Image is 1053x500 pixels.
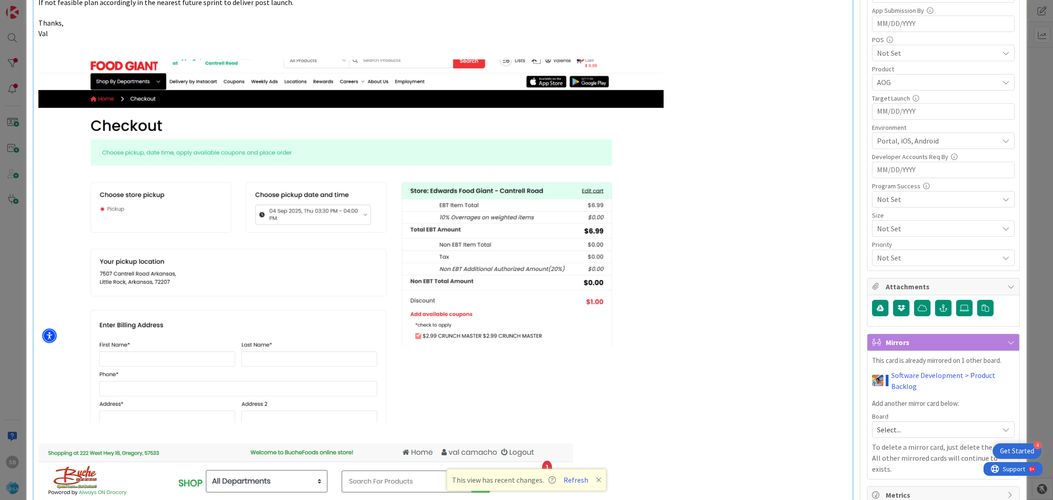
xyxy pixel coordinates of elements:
p: To delete a mirror card, just delete the card. All other mirrored cards will continue to exists. [872,441,1015,474]
span: Val [38,29,48,38]
span: Board [872,413,888,420]
div: 4 [1033,441,1042,449]
div: 9+ [46,4,51,11]
div: Target Launch [872,95,1015,101]
span: Not Set [877,48,999,59]
img: edbsna7c6235128f5f05fda80fda83786ef6926027235c87eef52cd8c25225bd70cfc88779267247aba93da75d687168d... [38,59,664,423]
div: Environment [872,124,1015,131]
span: Not Set [877,251,994,264]
button: Refresh [560,474,591,486]
div: Developer Accounts Req By [872,154,1015,160]
span: Mirrors [886,337,1003,348]
span: AOG [877,77,999,88]
input: MM/DD/YYYY [877,16,1010,32]
span: Not Set [877,222,994,235]
input: MM/DD/YYYY [877,104,1010,119]
div: Size [872,212,1015,218]
span: Support [19,1,42,12]
div: POS [872,37,1015,43]
span: Not Set [877,194,999,205]
a: Software Development > Product Backlog [891,370,1015,392]
span: Portal, iOS, Android [877,135,999,146]
img: JK [872,375,883,386]
div: Program Success [872,183,1015,189]
div: Get Started [1000,447,1034,456]
div: App Submission By [872,7,1015,14]
p: This card is already mirrored on 1 other board. [872,356,1015,366]
div: Open Get Started checklist, remaining modules: 4 [993,443,1042,459]
span: Select... [877,423,994,436]
span: Thanks, [38,18,64,27]
input: MM/DD/YYYY [877,162,1010,178]
div: Priority [872,241,1015,248]
span: Attachments [886,281,1003,292]
span: This view has recent changes. [452,474,556,485]
div: Product [872,66,1015,72]
p: Add another mirror card below: [872,399,1015,409]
